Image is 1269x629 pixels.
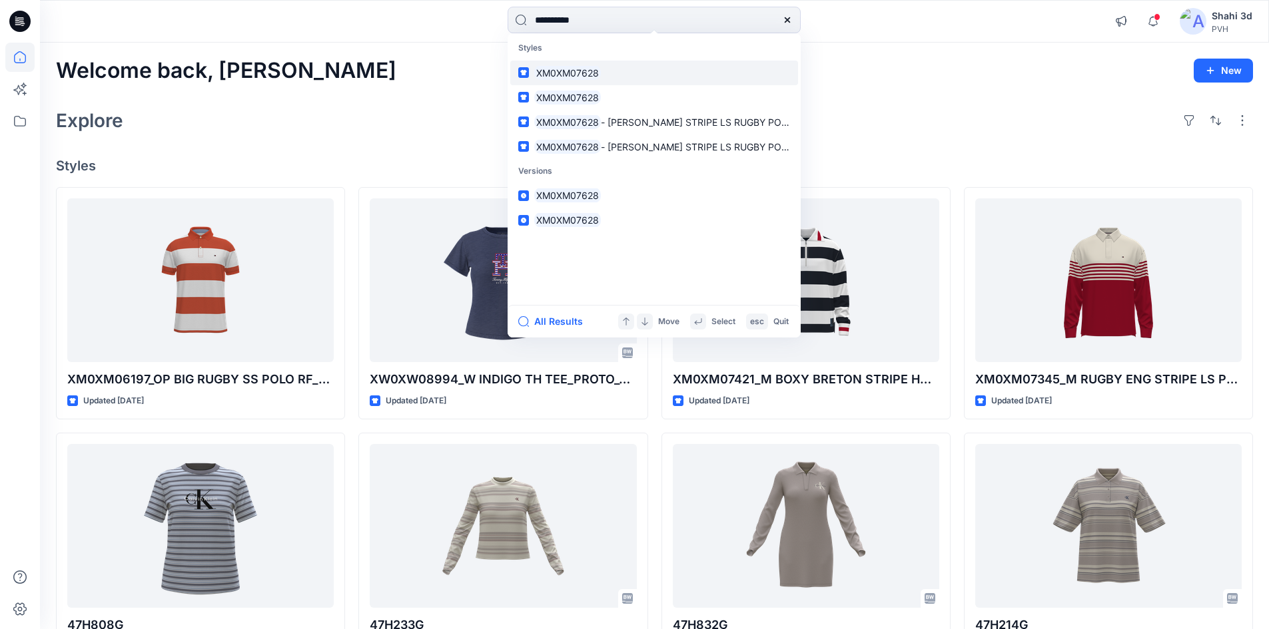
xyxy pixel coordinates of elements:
p: Updated [DATE] [991,394,1052,408]
p: Versions [510,159,798,184]
mark: XM0XM07628 [534,188,601,203]
p: Updated [DATE] [386,394,446,408]
mark: XM0XM07628 [534,90,601,105]
p: XW0XW08994_W INDIGO TH TEE_PROTO_V01 [370,370,636,389]
a: XM0XM07628 [510,183,798,208]
p: Updated [DATE] [689,394,749,408]
p: Styles [510,36,798,61]
span: - [PERSON_NAME] STRIPE LS RUGBY POLO [601,116,794,128]
mark: XM0XM07628 [534,212,601,228]
p: Move [658,315,679,329]
h4: Styles [56,158,1253,174]
p: Quit [773,315,789,329]
mark: XM0XM07628 [534,65,601,81]
p: Select [711,315,735,329]
a: XM0XM07628 [510,85,798,110]
p: XM0XM06197_OP BIG RUGBY SS POLO RF_PROTO_V01 [67,370,334,389]
a: 47H233G [370,444,636,608]
div: PVH [1212,24,1252,34]
span: - [PERSON_NAME] STRIPE LS RUGBY POLO [601,141,794,152]
a: 47H808G [67,444,334,608]
a: XM0XM07628- [PERSON_NAME] STRIPE LS RUGBY POLO [510,110,798,134]
mark: XM0XM07628 [534,139,601,154]
a: 47H832G [673,444,939,608]
h2: Welcome back, [PERSON_NAME] [56,59,396,83]
a: XM0XM06197_OP BIG RUGBY SS POLO RF_PROTO_V01 [67,198,334,363]
a: XM0XM07345_M RUGBY ENG STRIPE LS POLO_PROTO_V02 [975,198,1242,363]
a: XM0XM07628 [510,208,798,232]
img: avatar [1180,8,1206,35]
p: XM0XM07345_M RUGBY ENG STRIPE LS POLO_PROTO_V02 [975,370,1242,389]
mark: XM0XM07628 [534,114,601,130]
h2: Explore [56,110,123,131]
p: esc [750,315,764,329]
button: New [1194,59,1253,83]
p: Updated [DATE] [83,394,144,408]
a: XM0XM07421_M BOXY BRETON STRIPE HALF ZIP_PROTO_V01 [673,198,939,363]
div: Shahi 3d [1212,8,1252,24]
a: XM0XM07628- [PERSON_NAME] STRIPE LS RUGBY POLO [510,134,798,159]
a: 47H214G [975,444,1242,608]
a: XM0XM07628 [510,61,798,85]
a: XW0XW08994_W INDIGO TH TEE_PROTO_V01 [370,198,636,363]
button: All Results [518,314,592,329]
p: XM0XM07421_M BOXY BRETON STRIPE HALF ZIP_PROTO_V01 [673,370,939,389]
